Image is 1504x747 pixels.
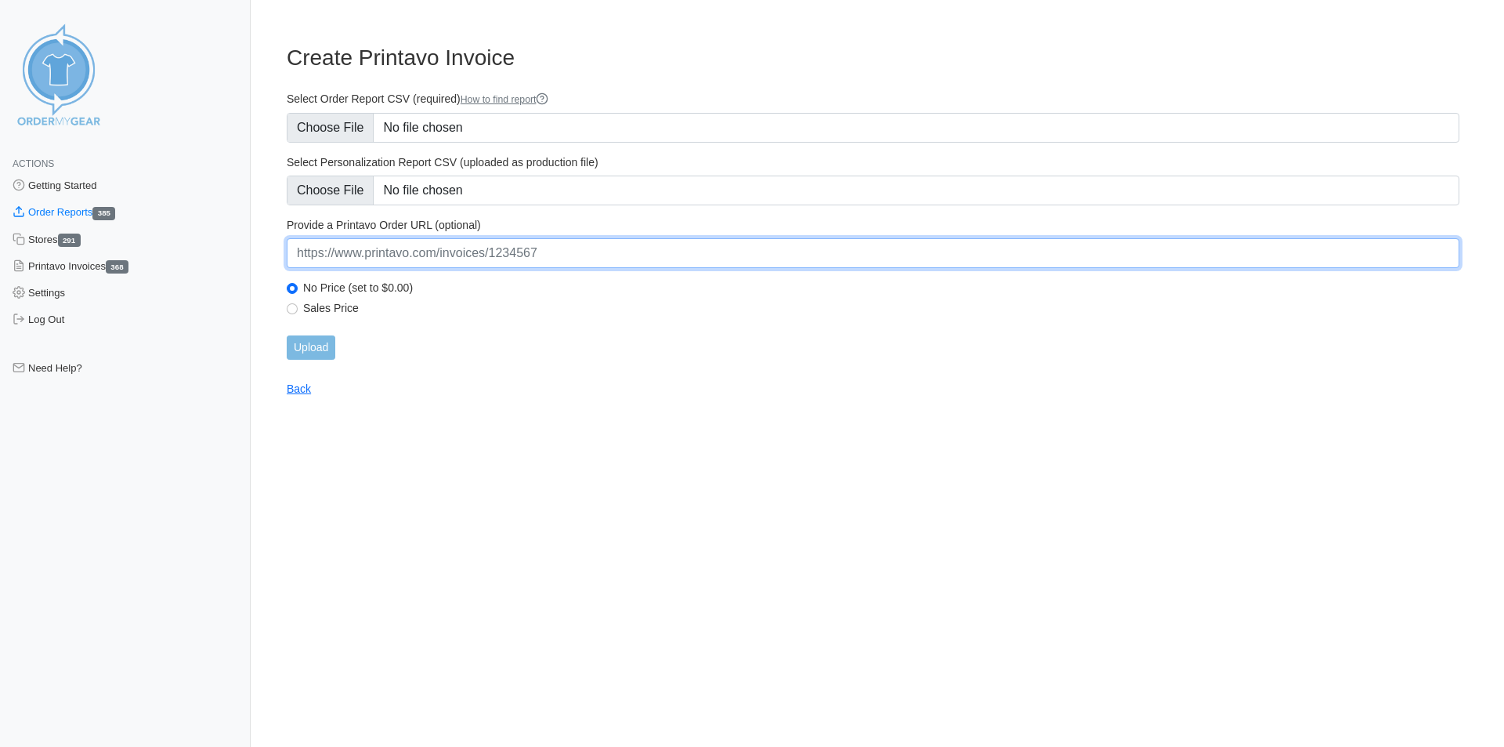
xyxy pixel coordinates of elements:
[92,207,115,220] span: 385
[287,238,1459,268] input: https://www.printavo.com/invoices/1234567
[287,155,1459,169] label: Select Personalization Report CSV (uploaded as production file)
[461,94,549,105] a: How to find report
[287,218,1459,232] label: Provide a Printavo Order URL (optional)
[303,301,1459,315] label: Sales Price
[303,281,1459,295] label: No Price (set to $0.00)
[287,335,335,360] input: Upload
[106,260,128,274] span: 368
[287,45,1459,71] h3: Create Printavo Invoice
[58,234,81,247] span: 291
[287,92,1459,107] label: Select Order Report CSV (required)
[13,158,54,169] span: Actions
[287,383,311,395] a: Back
